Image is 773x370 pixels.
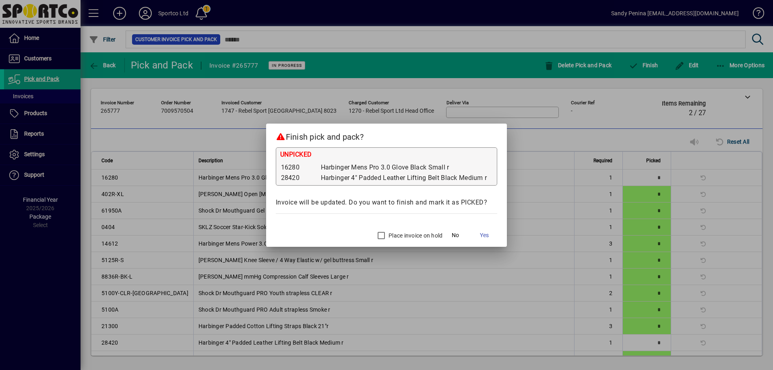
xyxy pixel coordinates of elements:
[266,124,507,147] h2: Finish pick and pack?
[276,198,498,207] div: Invoice will be updated. Do you want to finish and mark it as PICKED?
[280,162,320,173] td: 16280
[452,231,459,240] span: No
[280,173,320,183] td: 28420
[320,162,493,173] td: Harbinger Mens Pro 3.0 Glove Black Small r
[320,173,493,183] td: Harbinger 4" Padded Leather Lifting Belt Black Medium r
[480,231,489,240] span: Yes
[387,232,442,240] label: Place invoice on hold
[442,228,468,243] button: No
[280,150,493,161] div: UNPICKED
[471,228,497,243] button: Yes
